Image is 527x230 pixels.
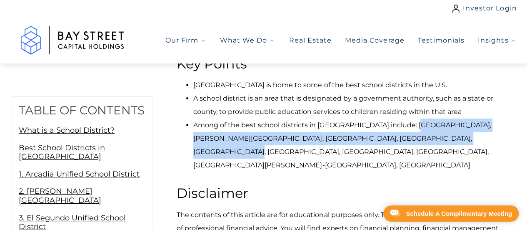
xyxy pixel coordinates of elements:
[289,35,331,45] a: Real Estate
[452,5,460,13] img: user icon
[177,56,247,72] strong: Key Points
[19,126,115,135] a: What is a School District?
[165,35,207,45] button: Our Firm
[193,92,505,119] li: A school district is an area that is designated by a government authority, such as a state or cou...
[193,78,505,92] li: [GEOGRAPHIC_DATA] is home to some of the best school districts in the U.S.
[478,35,508,45] span: Insights
[220,35,267,45] span: What We Do
[478,35,517,45] button: Insights
[193,119,505,172] li: Among of the best school districts in [GEOGRAPHIC_DATA] include: [GEOGRAPHIC_DATA], [PERSON_NAME]...
[19,187,101,205] a: 2. [PERSON_NAME][GEOGRAPHIC_DATA]
[10,17,135,63] a: Go to home page
[19,143,105,162] a: Best School Districts in [GEOGRAPHIC_DATA]
[452,3,517,13] a: Investor Login
[220,35,275,45] button: What We Do
[177,185,248,201] strong: Disclaimer
[417,35,464,45] a: Testimonials
[165,35,198,45] span: Our Firm
[19,103,146,118] h2: Table of Contents
[345,35,405,45] a: Media Coverage
[19,169,140,179] a: 1. Arcadia Unified School District
[10,17,135,63] img: Logo
[406,210,512,217] div: Schedule A Complimentary Meeting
